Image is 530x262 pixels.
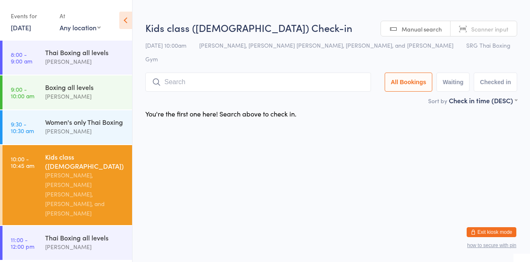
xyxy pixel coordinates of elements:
[2,75,132,109] a: 9:00 -10:00 amBoxing all levels[PERSON_NAME]
[45,233,125,242] div: Thai Boxing all levels
[145,41,186,49] span: [DATE] 10:00am
[11,155,34,169] time: 10:00 - 10:45 am
[467,243,516,248] button: how to secure with pin
[467,227,516,237] button: Exit kiosk mode
[385,73,433,92] button: All Bookings
[11,9,51,23] div: Events for
[199,41,453,49] span: [PERSON_NAME], [PERSON_NAME] [PERSON_NAME], [PERSON_NAME], and [PERSON_NAME]
[45,48,125,57] div: Thai Boxing all levels
[45,92,125,101] div: [PERSON_NAME]
[449,96,517,105] div: Check in time (DESC)
[428,97,447,105] label: Sort by
[471,25,508,33] span: Scanner input
[45,152,125,170] div: Kids class ([DEMOGRAPHIC_DATA])
[60,23,101,32] div: Any location
[436,73,470,92] button: Waiting
[11,23,31,32] a: [DATE]
[2,145,132,225] a: 10:00 -10:45 amKids class ([DEMOGRAPHIC_DATA])[PERSON_NAME], [PERSON_NAME] [PERSON_NAME], [PERSON...
[11,236,34,250] time: 11:00 - 12:00 pm
[145,73,371,92] input: Search
[60,9,101,23] div: At
[145,109,296,118] div: You're the first one here! Search above to check in.
[11,121,34,134] time: 9:30 - 10:30 am
[474,73,517,92] button: Checked in
[2,226,132,260] a: 11:00 -12:00 pmThai Boxing all levels[PERSON_NAME]
[45,242,125,252] div: [PERSON_NAME]
[45,57,125,66] div: [PERSON_NAME]
[2,110,132,144] a: 9:30 -10:30 amWomen's only Thai Boxing[PERSON_NAME]
[45,170,125,218] div: [PERSON_NAME], [PERSON_NAME] [PERSON_NAME], [PERSON_NAME], and [PERSON_NAME]
[11,51,32,64] time: 8:00 - 9:00 am
[45,126,125,136] div: [PERSON_NAME]
[45,117,125,126] div: Women's only Thai Boxing
[145,21,517,34] h2: Kids class ([DEMOGRAPHIC_DATA]) Check-in
[11,86,34,99] time: 9:00 - 10:00 am
[2,41,132,75] a: 8:00 -9:00 amThai Boxing all levels[PERSON_NAME]
[402,25,442,33] span: Manual search
[45,82,125,92] div: Boxing all levels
